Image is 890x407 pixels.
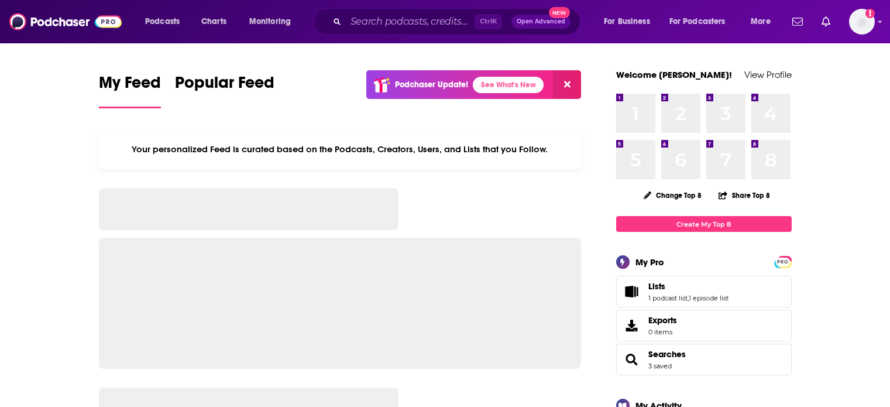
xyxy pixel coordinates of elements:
a: View Profile [744,69,792,80]
div: Your personalized Feed is curated based on the Podcasts, Creators, Users, and Lists that you Follow. [99,129,582,169]
div: Search podcasts, credits, & more... [325,8,592,35]
button: open menu [241,12,306,31]
button: Change Top 8 [637,188,709,203]
span: Logged in as EMPerfect [849,9,875,35]
span: Exports [620,317,644,334]
span: Podcasts [145,13,180,30]
span: Open Advanced [517,19,565,25]
span: For Podcasters [669,13,726,30]
span: , [688,294,689,302]
span: Popular Feed [175,73,274,100]
button: Show profile menu [849,9,875,35]
svg: Add a profile image [865,9,875,18]
a: Show notifications dropdown [817,12,835,32]
span: Exports [648,315,677,326]
button: open menu [743,12,785,31]
button: Share Top 8 [718,184,771,207]
a: 1 podcast list [648,294,688,302]
a: Searches [620,351,644,368]
a: Searches [648,349,686,360]
button: open menu [596,12,665,31]
a: PRO [776,257,790,266]
a: 1 episode list [689,294,729,302]
span: Lists [616,276,792,307]
a: 3 saved [648,362,672,370]
span: My Feed [99,73,161,100]
a: Show notifications dropdown [788,12,807,32]
a: See What's New [473,77,544,93]
a: Popular Feed [175,73,274,108]
span: PRO [776,258,790,266]
span: More [751,13,771,30]
button: open menu [662,12,743,31]
img: User Profile [849,9,875,35]
a: My Feed [99,73,161,108]
a: Lists [620,283,644,300]
span: Searches [616,344,792,375]
button: open menu [137,12,195,31]
a: Create My Top 8 [616,216,792,232]
a: Lists [648,281,729,292]
input: Search podcasts, credits, & more... [346,12,475,31]
div: My Pro [635,256,664,268]
span: Charts [201,13,226,30]
span: For Business [604,13,650,30]
img: Podchaser - Follow, Share and Rate Podcasts [9,11,122,33]
span: Lists [648,281,665,292]
a: Charts [194,12,233,31]
p: Podchaser Update! [395,80,468,90]
a: Exports [616,310,792,341]
span: New [549,7,570,18]
span: Ctrl K [475,14,502,29]
button: Open AdvancedNew [511,15,571,29]
span: 0 items [648,328,677,336]
span: Monitoring [249,13,291,30]
a: Welcome [PERSON_NAME]! [616,69,732,80]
